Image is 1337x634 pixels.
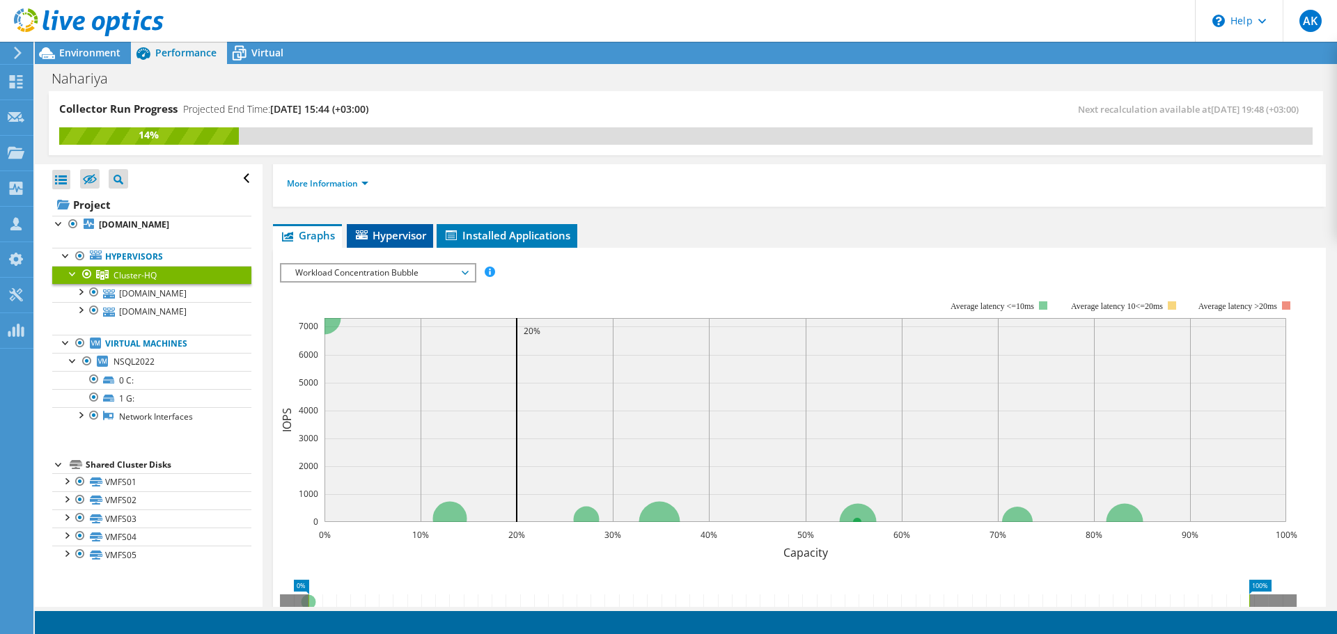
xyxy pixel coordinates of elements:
h4: Projected End Time: [183,102,368,117]
text: 2000 [299,460,318,472]
a: VMFS02 [52,491,251,509]
a: VMFS03 [52,509,251,528]
div: 14% [59,127,239,143]
text: Average latency >20ms [1198,301,1277,311]
a: Virtual Machines [52,335,251,353]
span: Cluster-HQ [114,269,157,281]
text: Capacity [783,545,829,560]
span: Workload Concentration Bubble [288,264,467,281]
a: 0 C: [52,371,251,389]
text: 0 [313,516,318,528]
text: 70% [990,529,1006,541]
text: 5000 [299,377,318,388]
a: VMFS05 [52,546,251,564]
a: Hypervisors [52,248,251,266]
text: 50% [797,529,814,541]
text: 0% [319,529,331,541]
a: [DOMAIN_NAME] [52,302,251,320]
a: VMFS01 [52,473,251,491]
text: 20% [508,529,525,541]
a: [DOMAIN_NAME] [52,284,251,302]
text: 6000 [299,349,318,360]
text: 10% [412,529,429,541]
text: IOPS [279,408,295,432]
text: 1000 [299,488,318,500]
a: [DOMAIN_NAME] [52,216,251,234]
span: Installed Applications [444,228,570,242]
span: Hypervisor [354,228,426,242]
span: Graphs [280,228,335,242]
a: Project [52,193,251,216]
span: Virtual [251,46,283,59]
a: NSQL2022 [52,353,251,371]
text: 3000 [299,432,318,444]
span: [DATE] 15:44 (+03:00) [270,102,368,116]
a: Cluster-HQ [52,266,251,284]
text: 80% [1086,529,1102,541]
span: Environment [59,46,120,59]
text: 100% [1276,529,1297,541]
a: VMFS04 [52,528,251,546]
span: [DATE] 19:48 (+03:00) [1211,103,1299,116]
span: Next recalculation available at [1078,103,1306,116]
text: 7000 [299,320,318,332]
text: 30% [604,529,621,541]
svg: \n [1212,15,1225,27]
text: 4000 [299,404,318,416]
text: 90% [1182,529,1198,541]
span: Performance [155,46,217,59]
text: 40% [701,529,717,541]
h1: Nahariya [45,71,130,86]
tspan: Average latency <=10ms [951,301,1034,311]
text: 20% [524,325,540,337]
b: [DOMAIN_NAME] [99,219,169,230]
span: AK [1299,10,1322,32]
span: NSQL2022 [114,356,155,367]
text: 60% [893,529,910,541]
a: More Information [287,177,368,189]
tspan: Average latency 10<=20ms [1071,301,1163,311]
a: Network Interfaces [52,407,251,425]
a: 1 G: [52,389,251,407]
div: Shared Cluster Disks [86,457,251,473]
